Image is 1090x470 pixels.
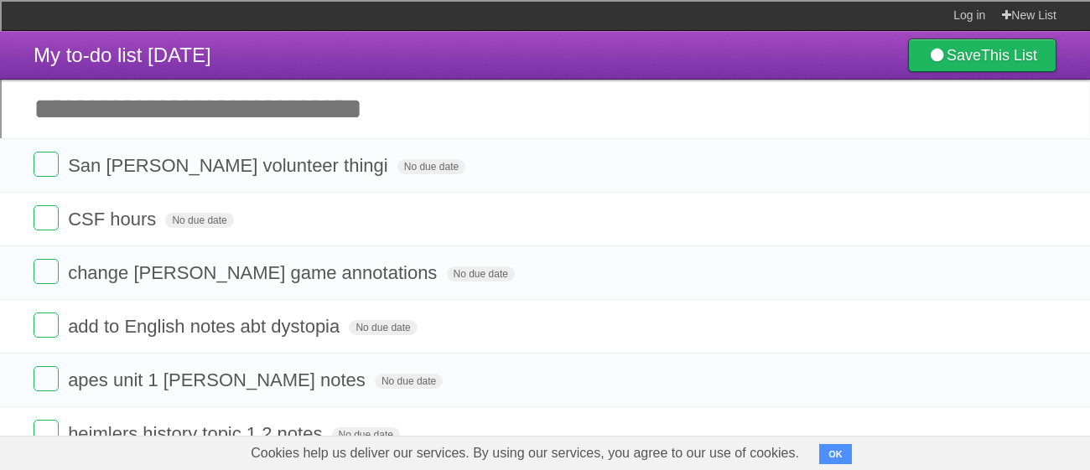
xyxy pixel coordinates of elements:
span: apes unit 1 [PERSON_NAME] notes [68,369,370,390]
label: Done [34,420,59,445]
span: No due date [349,320,417,335]
b: This List [981,47,1037,64]
span: change [PERSON_NAME] game annotations [68,262,441,283]
span: add to English notes abt dystopia [68,316,344,337]
label: Done [34,366,59,391]
span: No due date [397,159,465,174]
a: SaveThis List [908,39,1056,72]
span: No due date [375,374,443,389]
span: My to-do list [DATE] [34,44,211,66]
button: OK [819,444,852,464]
span: heimlers history topic 1.2 notes [68,423,326,444]
label: Done [34,205,59,230]
span: No due date [332,427,400,442]
span: San [PERSON_NAME] volunteer thingi [68,155,392,176]
span: CSF hours [68,209,160,230]
label: Done [34,259,59,284]
span: No due date [165,213,233,228]
span: Cookies help us deliver our services. By using our services, you agree to our use of cookies. [234,436,816,470]
span: No due date [447,266,515,281]
label: Done [34,312,59,338]
label: Done [34,152,59,177]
